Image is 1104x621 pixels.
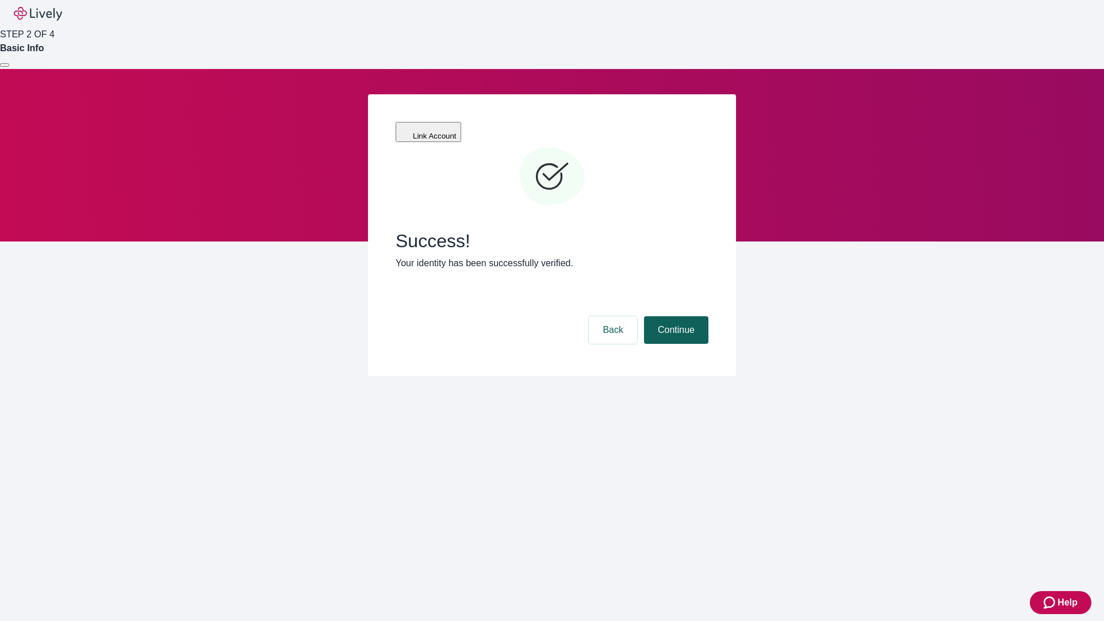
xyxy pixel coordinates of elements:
span: Help [1057,596,1078,609]
img: Lively [14,7,62,21]
button: Link Account [396,122,461,142]
button: Zendesk support iconHelp [1030,591,1091,614]
svg: Zendesk support icon [1044,596,1057,609]
svg: Checkmark icon [517,143,586,212]
p: Your identity has been successfully verified. [396,256,708,270]
button: Back [589,316,637,344]
button: Continue [644,316,708,344]
span: Success! [396,230,708,252]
